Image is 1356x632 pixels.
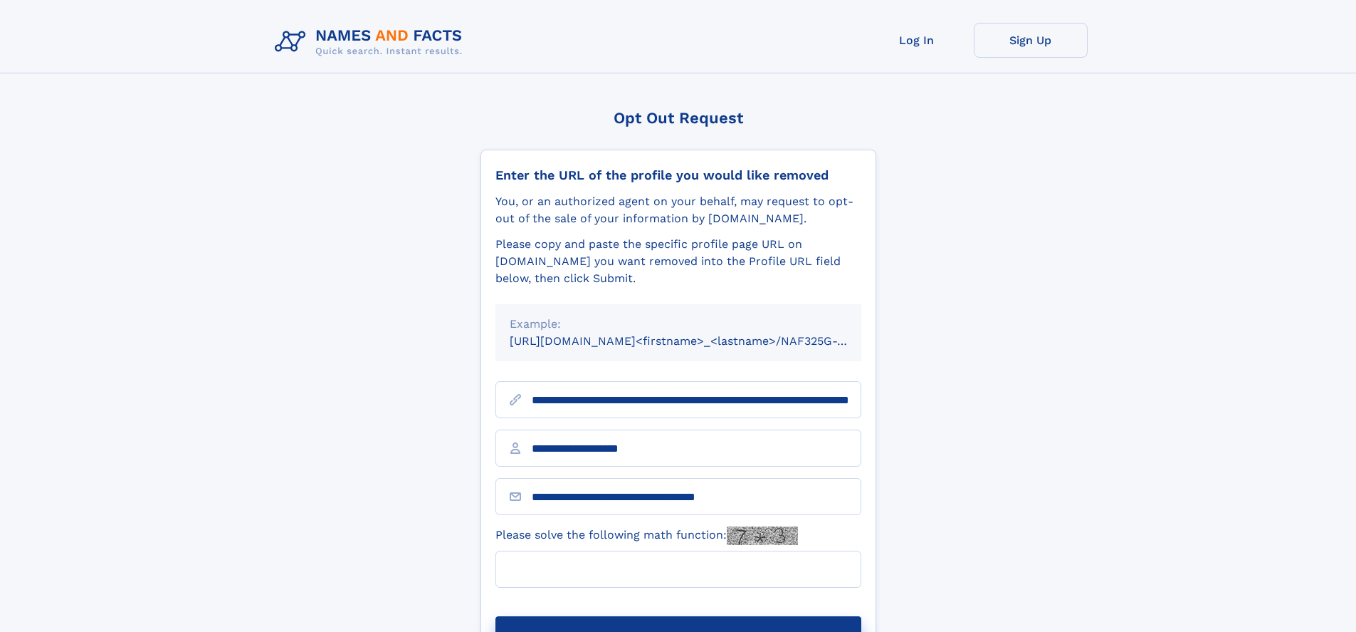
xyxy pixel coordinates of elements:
label: Please solve the following math function: [495,527,798,545]
div: Example: [510,316,847,333]
a: Log In [860,23,974,58]
div: You, or an authorized agent on your behalf, may request to opt-out of the sale of your informatio... [495,193,861,227]
img: Logo Names and Facts [269,23,474,61]
div: Please copy and paste the specific profile page URL on [DOMAIN_NAME] you want removed into the Pr... [495,236,861,287]
div: Enter the URL of the profile you would like removed [495,167,861,183]
a: Sign Up [974,23,1088,58]
small: [URL][DOMAIN_NAME]<firstname>_<lastname>/NAF325G-xxxxxxxx [510,334,888,348]
div: Opt Out Request [480,109,876,127]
